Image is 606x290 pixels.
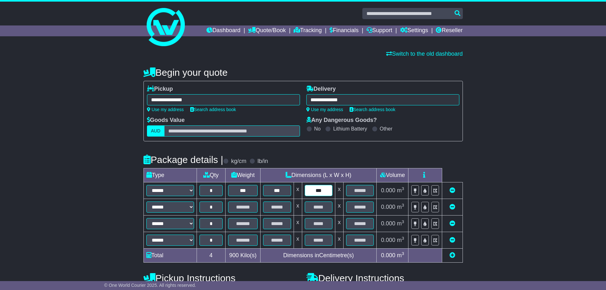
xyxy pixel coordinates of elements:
sup: 3 [402,186,404,191]
span: m [397,237,404,243]
a: Tracking [294,25,322,36]
span: 0.000 [381,220,395,227]
span: 900 [229,252,239,258]
label: No [314,126,321,132]
span: 0.000 [381,252,395,258]
td: x [294,216,302,232]
td: x [335,216,343,232]
span: 0.000 [381,237,395,243]
a: Remove this item [449,204,455,210]
td: Dimensions in Centimetre(s) [261,249,377,263]
h4: Pickup Instructions [143,273,300,283]
a: Remove this item [449,187,455,194]
span: 0.000 [381,204,395,210]
span: m [397,220,404,227]
h4: Begin your quote [143,67,463,78]
label: kg/cm [231,158,246,165]
td: x [294,199,302,216]
td: Weight [226,168,261,182]
a: Use my address [147,107,184,112]
a: Support [366,25,392,36]
a: Use my address [306,107,343,112]
label: Delivery [306,86,336,93]
a: Switch to the old dashboard [386,51,463,57]
label: Other [380,126,393,132]
label: lb/in [257,158,268,165]
label: AUD [147,125,165,137]
td: x [335,232,343,249]
label: Any Dangerous Goods? [306,117,377,124]
a: Financials [330,25,359,36]
td: Total [143,249,197,263]
td: x [335,182,343,199]
a: Search address book [350,107,395,112]
a: Remove this item [449,220,455,227]
td: x [335,199,343,216]
td: Type [143,168,197,182]
span: m [397,204,404,210]
td: Dimensions (L x W x H) [261,168,377,182]
span: 0.000 [381,187,395,194]
label: Lithium Battery [333,126,367,132]
td: Kilo(s) [226,249,261,263]
sup: 3 [402,203,404,208]
span: m [397,187,404,194]
a: Add new item [449,252,455,258]
sup: 3 [402,251,404,256]
a: Search address book [190,107,236,112]
a: Quote/Book [248,25,286,36]
a: Reseller [436,25,463,36]
span: m [397,252,404,258]
td: x [294,232,302,249]
span: © One World Courier 2025. All rights reserved. [104,283,196,288]
a: Dashboard [206,25,240,36]
label: Goods Value [147,117,185,124]
td: Volume [377,168,408,182]
h4: Delivery Instructions [306,273,463,283]
a: Settings [400,25,428,36]
sup: 3 [402,236,404,241]
td: x [294,182,302,199]
label: Pickup [147,86,173,93]
sup: 3 [402,219,404,224]
h4: Package details | [143,154,223,165]
td: Qty [197,168,226,182]
td: 4 [197,249,226,263]
a: Remove this item [449,237,455,243]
